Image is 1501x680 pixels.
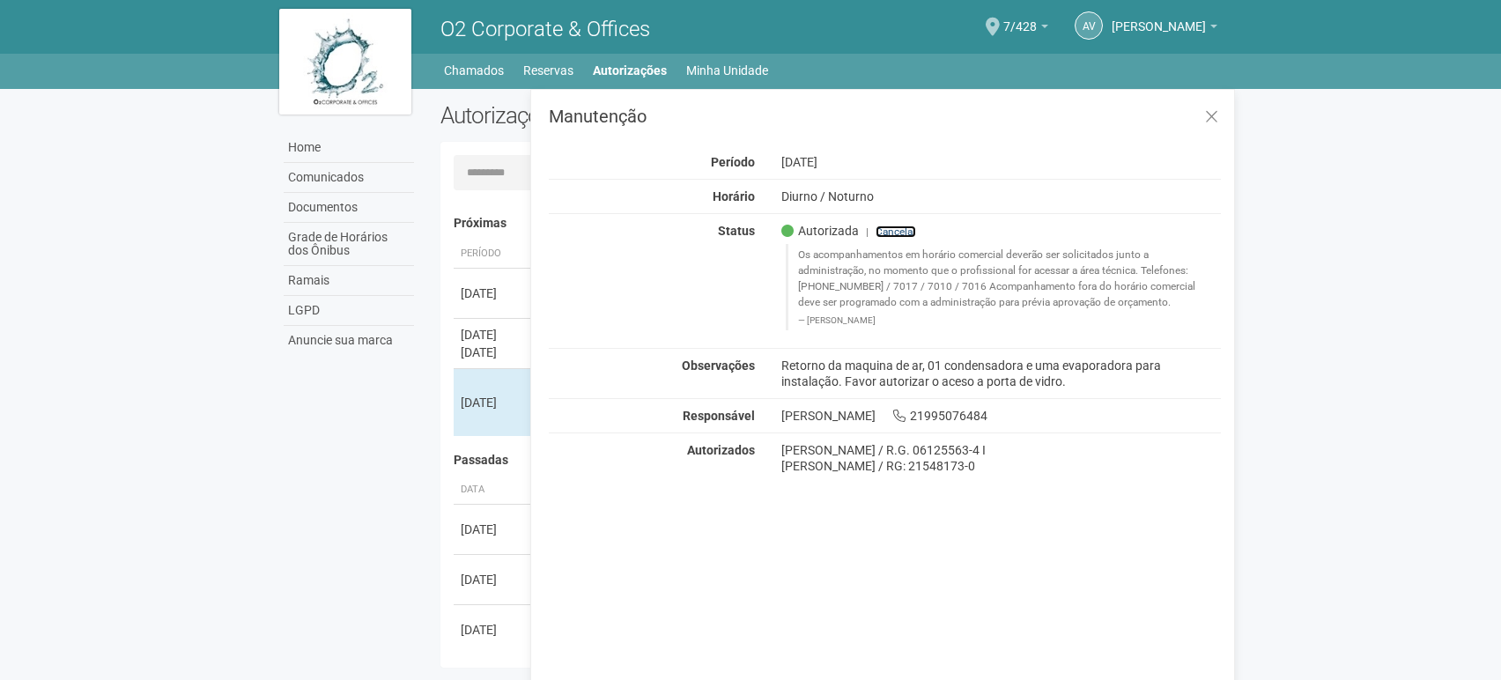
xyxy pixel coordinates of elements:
div: [DATE] [461,521,526,538]
strong: Observações [682,358,755,373]
strong: Horário [713,189,755,203]
a: Home [284,133,414,163]
strong: Responsável [683,409,755,423]
a: LGPD [284,296,414,326]
div: [DATE] [461,394,526,411]
div: [DATE] [461,571,526,588]
div: [DATE] [768,154,1234,170]
h3: Manutenção [549,107,1221,125]
a: AV [1075,11,1103,40]
div: [PERSON_NAME] / RG: 21548173-0 [781,458,1221,474]
span: | [866,225,869,238]
blockquote: Os acompanhamentos em horário comercial deverão ser solicitados junto a administração, no momento... [786,244,1221,329]
a: Documentos [284,193,414,223]
div: Diurno / Noturno [768,188,1234,204]
strong: Status [718,224,755,238]
a: [PERSON_NAME] [1112,22,1217,36]
a: Minha Unidade [686,58,768,83]
div: [PERSON_NAME] 21995076484 [768,408,1234,424]
a: Grade de Horários dos Ônibus [284,223,414,266]
div: [DATE] [461,326,526,344]
a: Reservas [523,58,573,83]
a: Anuncie sua marca [284,326,414,355]
strong: Autorizados [687,443,755,457]
div: [DATE] [461,621,526,639]
div: [PERSON_NAME] / R.G. 06125563-4 I [781,442,1221,458]
a: 7/428 [1003,22,1048,36]
div: [DATE] [461,285,526,302]
a: Comunicados [284,163,414,193]
h4: Próximas [454,217,1209,230]
th: Data [454,476,533,505]
a: Autorizações [593,58,667,83]
a: Ramais [284,266,414,296]
h4: Passadas [454,454,1209,467]
a: Chamados [444,58,504,83]
div: [DATE] [461,344,526,361]
span: 7/428 [1003,3,1037,33]
strong: Período [711,155,755,169]
footer: [PERSON_NAME] [798,314,1211,327]
span: Alexandre Victoriano Gomes [1112,3,1206,33]
span: O2 Corporate & Offices [440,17,650,41]
img: logo.jpg [279,9,411,115]
div: Retorno da maquina de ar, 01 condensadora e uma evaporadora para instalação. Favor autorizar o ac... [768,358,1234,389]
th: Período [454,240,533,269]
a: Cancelar [876,225,916,238]
span: Autorizada [781,223,859,239]
h2: Autorizações [440,102,817,129]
